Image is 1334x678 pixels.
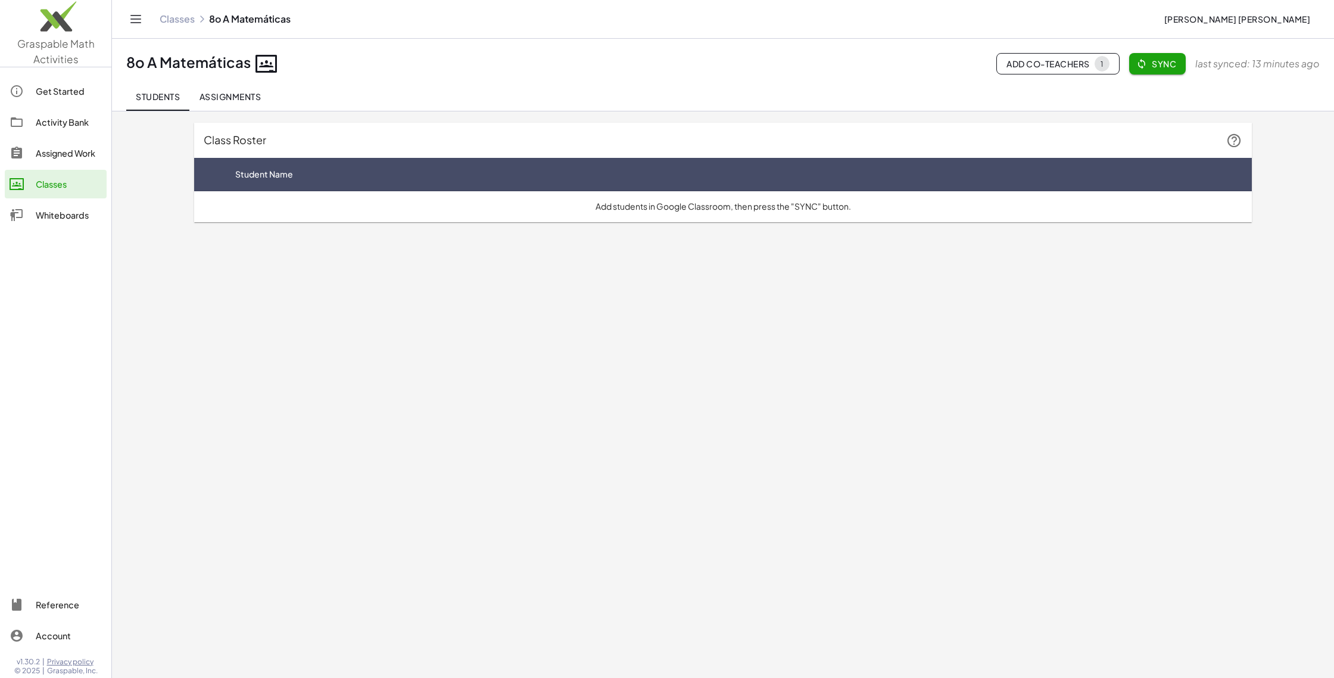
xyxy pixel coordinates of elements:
[126,10,145,29] button: Toggle navigation
[42,657,45,667] span: |
[17,657,40,667] span: v1.30.2
[160,13,195,25] a: Classes
[42,666,45,676] span: |
[5,77,107,105] a: Get Started
[5,139,107,167] a: Assigned Work
[136,91,180,102] span: Students
[36,146,102,160] div: Assigned Work
[5,201,107,229] a: Whiteboards
[1101,60,1104,69] div: 1
[36,177,102,191] div: Classes
[1006,56,1109,71] span: Add Co-Teachers
[1129,53,1186,74] button: Sync
[36,629,102,643] div: Account
[996,53,1120,74] button: Add Co-Teachers1
[194,191,1252,222] td: Add students in Google Classroom, then press the "SYNC" button.
[1195,57,1320,71] span: last synced: 13 minutes ago
[5,590,107,619] a: Reference
[47,657,98,667] a: Privacy policy
[235,168,293,181] span: Student Name
[194,123,1252,158] div: Class Roster
[1164,14,1310,24] span: [PERSON_NAME] [PERSON_NAME]
[36,208,102,222] div: Whiteboards
[14,666,40,676] span: © 2025
[36,115,102,129] div: Activity Bank
[5,621,107,650] a: Account
[1154,8,1320,30] button: [PERSON_NAME] [PERSON_NAME]
[36,84,102,98] div: Get Started
[5,108,107,136] a: Activity Bank
[199,91,261,102] span: Assignments
[47,666,98,676] span: Graspable, Inc.
[126,53,277,75] div: 8o A Matemáticas
[1139,58,1176,69] span: Sync
[5,170,107,198] a: Classes
[36,598,102,612] div: Reference
[17,37,95,66] span: Graspable Math Activities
